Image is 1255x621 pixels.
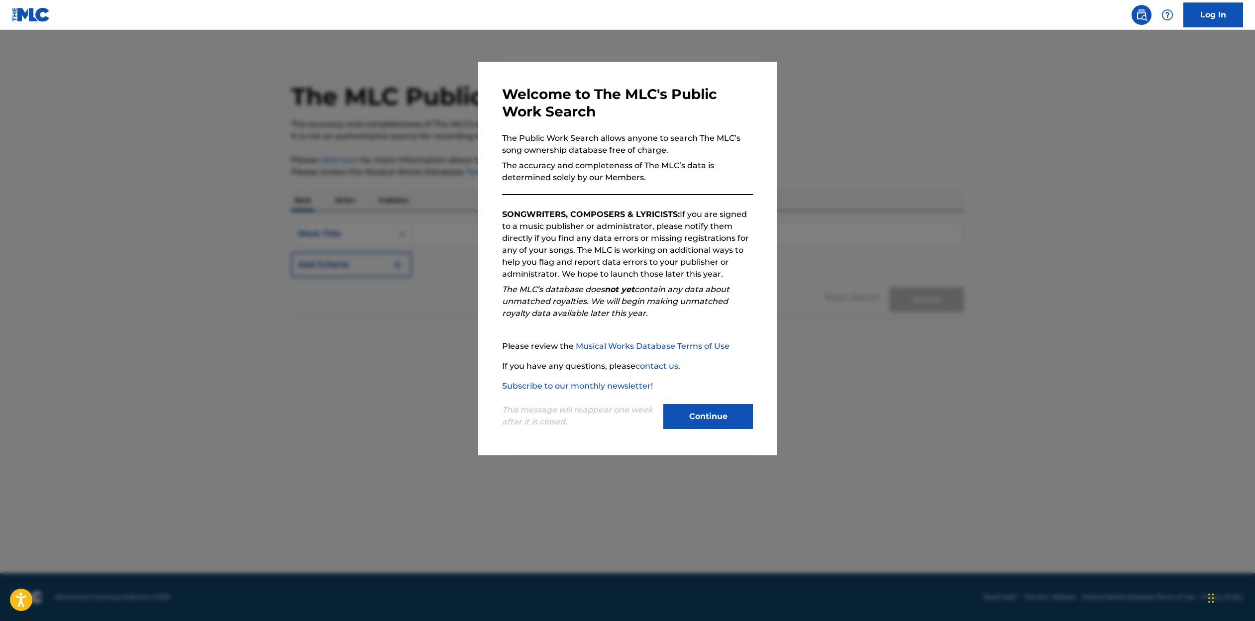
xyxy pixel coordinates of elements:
[1157,5,1177,25] div: Help
[502,209,680,219] strong: SONGWRITERS, COMPOSERS & LYRICISTS:
[502,360,753,372] p: If you have any questions, please .
[1161,9,1173,21] img: help
[502,404,657,428] p: This message will reappear one week after it is closed.
[502,285,730,318] em: The MLC’s database does contain any data about unmatched royalties. We will begin making unmatche...
[502,208,753,280] p: If you are signed to a music publisher or administrator, please notify them directly if you find ...
[576,341,730,351] a: Musical Works Database Terms of Use
[502,132,753,156] p: The Public Work Search allows anyone to search The MLC’s song ownership database free of charge.
[502,381,653,391] a: Subscribe to our monthly newsletter!
[1183,2,1243,27] a: Log In
[1136,9,1148,21] img: search
[502,340,753,352] p: Please review the
[502,86,753,120] h3: Welcome to The MLC's Public Work Search
[1205,573,1255,621] iframe: Chat Widget
[502,160,753,184] p: The accuracy and completeness of The MLC’s data is determined solely by our Members.
[635,361,678,371] a: contact us
[605,285,634,294] strong: not yet
[1132,5,1151,25] a: Public Search
[12,7,50,22] img: MLC Logo
[1208,583,1214,613] div: Drag
[663,404,753,429] button: Continue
